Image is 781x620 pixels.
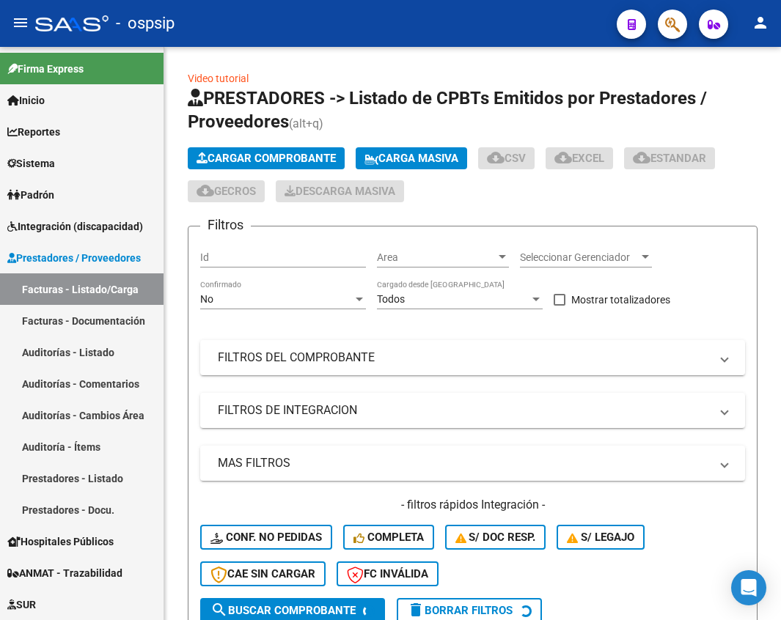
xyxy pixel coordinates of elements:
[7,187,54,203] span: Padrón
[554,152,604,165] span: EXCEL
[7,155,55,171] span: Sistema
[731,570,766,605] div: Open Intercom Messenger
[197,182,214,199] mat-icon: cloud_download
[197,152,336,165] span: Cargar Comprobante
[554,149,572,166] mat-icon: cloud_download
[200,525,332,550] button: Conf. no pedidas
[210,567,315,580] span: CAE SIN CARGAR
[210,604,356,617] span: Buscar Comprobante
[188,88,707,132] span: PRESTADORES -> Listado de CPBTs Emitidos por Prestadores / Proveedores
[218,350,710,366] mat-panel-title: FILTROS DEL COMPROBANTE
[200,293,213,305] span: No
[487,152,526,165] span: CSV
[200,497,745,513] h4: - filtros rápidos Integración -
[218,455,710,471] mat-panel-title: MAS FILTROS
[407,604,513,617] span: Borrar Filtros
[347,567,428,580] span: FC Inválida
[624,147,715,169] button: Estandar
[116,7,175,40] span: - ospsip
[752,14,769,32] mat-icon: person
[7,218,143,235] span: Integración (discapacidad)
[218,402,710,418] mat-panel-title: FILTROS DE INTEGRACION
[7,124,60,140] span: Reportes
[455,531,536,544] span: S/ Doc Resp.
[377,251,496,264] span: Area
[7,565,122,581] span: ANMAT - Trazabilidad
[12,14,29,32] mat-icon: menu
[210,531,322,544] span: Conf. no pedidas
[200,340,745,375] mat-expansion-panel-header: FILTROS DEL COMPROBANTE
[377,293,405,305] span: Todos
[276,180,404,202] app-download-masive: Descarga masiva de comprobantes (adjuntos)
[337,561,439,586] button: FC Inválida
[445,525,546,550] button: S/ Doc Resp.
[7,250,141,266] span: Prestadores / Proveedores
[200,215,251,235] h3: Filtros
[633,149,650,166] mat-icon: cloud_download
[289,117,323,130] span: (alt+q)
[546,147,613,169] button: EXCEL
[356,147,467,169] button: Carga Masiva
[285,185,395,198] span: Descarga Masiva
[188,147,345,169] button: Cargar Comprobante
[7,61,84,77] span: Firma Express
[487,149,505,166] mat-icon: cloud_download
[7,534,114,550] span: Hospitales Públicos
[188,73,249,84] a: Video tutorial
[200,561,326,586] button: CAE SIN CARGAR
[571,291,670,309] span: Mostrar totalizadores
[353,531,424,544] span: Completa
[478,147,535,169] button: CSV
[200,393,745,428] mat-expansion-panel-header: FILTROS DE INTEGRACION
[343,525,434,550] button: Completa
[520,251,639,264] span: Seleccionar Gerenciador
[407,601,425,619] mat-icon: delete
[276,180,404,202] button: Descarga Masiva
[7,597,36,613] span: SUR
[7,92,45,108] span: Inicio
[567,531,634,544] span: S/ legajo
[188,180,265,202] button: Gecros
[197,185,256,198] span: Gecros
[364,152,458,165] span: Carga Masiva
[633,152,706,165] span: Estandar
[200,446,745,481] mat-expansion-panel-header: MAS FILTROS
[557,525,645,550] button: S/ legajo
[210,601,228,619] mat-icon: search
